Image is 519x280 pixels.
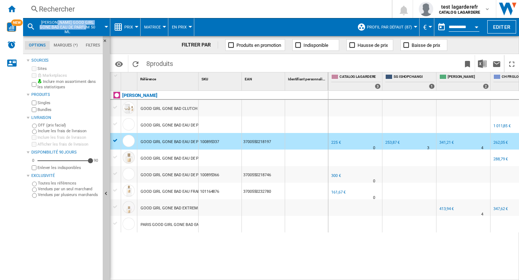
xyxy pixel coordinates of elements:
span: Référence [140,77,156,81]
span: € [423,23,427,31]
input: OFF (prix facial) [32,124,37,128]
span: KILIAN GOOD GIRL GONE BAD EAU DE PARFUM 50 ML [38,20,96,34]
button: Editer [487,20,516,34]
div: 262,05 € [492,139,508,146]
span: Indisponible [303,43,328,48]
input: Afficher les frais de livraison [32,142,36,147]
label: Singles [37,100,100,106]
input: Singles [32,101,36,105]
div: 413,94 € [438,205,454,213]
label: Enlever les indisponibles [37,165,100,170]
div: 341,21 € [439,140,454,145]
label: Inclure les frais de livraison [37,135,100,140]
div: 253,87 € [384,139,400,146]
div: 161,67 € [331,190,346,195]
img: wise-card.svg [7,22,16,32]
span: Hausse de prix [358,43,388,48]
span: 8 [143,55,177,70]
label: Inclure les frais de livraison [38,128,100,134]
label: Sites [37,66,100,71]
div: FILTRER PAR [182,41,218,49]
div: 3700550218197 [242,133,285,150]
div: 288,79 € [492,156,508,163]
div: SG ISHOPCHANGI 1 offers sold by SG ISHOPCHANGI [384,72,436,90]
div: Produits [31,92,100,98]
input: Afficher les frais de livraison [32,165,36,170]
img: profile.jpg [419,2,433,16]
span: EAN [245,77,252,81]
div: EAN Sort None [243,72,285,84]
input: Marketplaces [32,73,36,78]
div: Disponibilité 90 Jours [31,150,100,155]
div: 0 [30,158,36,163]
div: 300 € [331,173,341,178]
div: 347,62 € [493,206,508,211]
md-tab-item: Marques (*) [50,41,82,50]
input: Sites [32,66,36,71]
label: Afficher les frais de livraison [37,142,100,147]
div: [PERSON_NAME] 2 offers sold by CH DE DOUGLAS [438,72,490,90]
div: GOOD GIRL GONE BAD EAU FRAICHE EAU DE PARFUM 50 ML [141,183,248,200]
div: Délai de livraison : 4 jours [481,145,483,152]
div: 253,87 € [385,140,400,145]
button: En Prix [172,18,190,36]
span: Prix [124,25,133,30]
div: 413,94 € [439,206,454,211]
div: GOOD GIRL GONE BAD CLUTCH EAU DE PARFUM 50 ML [141,101,240,117]
input: Inclure les frais de livraison [32,129,37,134]
div: Sort None [200,72,241,84]
div: Livraison [31,115,100,121]
div: GOOD GIRL GONE BAD EXTREME EAU DE PARFUM 50 ML [141,200,242,217]
input: Vendues par plusieurs marchands [32,193,37,198]
label: Inclure mon assortiment dans les statistiques [37,79,100,90]
md-tab-item: Filtres [82,41,104,50]
label: OFF (prix facial) [38,123,100,128]
input: Inclure mon assortiment dans les statistiques [32,80,36,89]
button: Créer un favoris [460,55,475,72]
span: produits [150,60,173,67]
div: 225 € [330,139,341,146]
label: Vendues par plusieurs marchands [38,192,100,197]
span: Profil par défaut (87) [367,25,412,30]
div: Délai de livraison : 3 jours [427,145,429,152]
div: 1 011,85 € [492,123,511,130]
button: € [423,18,430,36]
md-slider: Disponibilité [37,157,90,164]
img: excel-24x24.png [478,59,487,68]
div: Exclusivité [31,173,100,179]
button: Masquer [103,36,111,49]
button: Matrice [144,18,164,36]
div: 3 offers sold by CATALOG LAGARDERE [375,84,381,89]
div: Prix [114,18,137,36]
div: 3700550218746 [242,166,285,183]
div: 288,79 € [493,157,508,161]
div: Profil par défaut (87) [357,18,416,36]
button: Options [112,57,126,70]
b: CATALOG LAGARDERE [439,10,480,15]
button: Open calendar [470,19,483,32]
div: GOOD GIRL GONE BAD EAU DE PARFUM REFILL 50 ML [141,150,237,167]
input: Toutes les références [32,182,37,186]
span: NEW [11,19,23,26]
span: [PERSON_NAME] [448,74,489,80]
input: Vendues par un seul marchand [32,187,37,192]
div: 101164876 [199,183,241,199]
span: test lagarderefr [439,3,480,10]
button: Recharger [128,55,143,72]
div: SKU Sort None [200,72,241,84]
span: SG ISHOPCHANGI [394,74,435,80]
div: Référence Sort None [139,72,198,84]
span: SKU [201,77,208,81]
div: Délai de livraison : 0 jour [373,145,375,152]
span: CATALOG LAGARDERE [340,74,381,80]
div: 347,62 € [492,205,508,213]
label: Bundles [37,107,100,112]
div: [PERSON_NAME] GOOD GIRL GONE BAD EAU DE PARFUM 50 ML [27,18,106,36]
md-menu: Currency [420,18,434,36]
button: Profil par défaut (87) [367,18,416,36]
img: mysite-bg-18x18.png [37,79,42,83]
md-tab-item: Options [25,41,50,50]
div: GOOD GIRL GONE BAD EAU DE PARFUM WITH COFFRET 50 ML [141,167,252,183]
